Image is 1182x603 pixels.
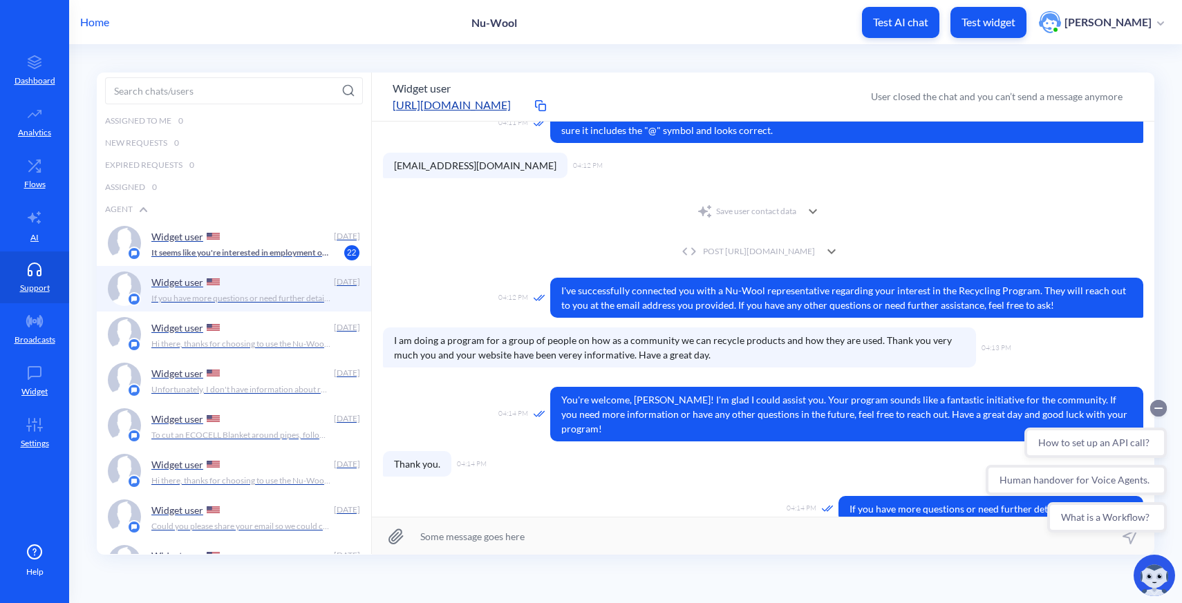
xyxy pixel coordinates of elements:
img: US [207,415,220,422]
p: Could you please share your email so we could contact you if no agent is online now? Please just ... [151,520,331,533]
p: It seems like you're interested in employment opportunities with Nu-Wool. To proceed and ensure t... [151,247,331,259]
span: 04:12 PM [498,292,528,304]
span: If you have more questions or need further details, feel free to ask! [838,496,1143,521]
p: Test widget [961,15,1015,29]
a: platform iconWidget user [DATE]Could you please share your email so we could contact you if no ag... [97,494,371,539]
span: 04:12 PM [573,160,603,171]
div: [DATE] [332,367,360,379]
p: Hi there, thanks for choosing to use the Nu-Wool Chatbot! How can I help you [DATE]? [151,475,331,487]
p: Widget user [151,276,203,288]
div: New Requests [97,132,371,154]
span: You're welcome, [PERSON_NAME]! I'm glad I could assist you. Your program sounds like a fantastic ... [550,387,1143,441]
div: [DATE] [332,321,360,334]
a: platform iconWidget user [DATE] [97,539,371,585]
div: Agent [97,198,371,220]
p: Widget user [151,459,203,470]
button: Test widget [950,7,1026,38]
a: platform iconWidget user [DATE]Hi there, thanks for choosing to use the Nu-Wool Chatbot! How can ... [97,448,371,494]
span: [EMAIL_ADDRESS][DOMAIN_NAME] [383,153,567,178]
p: To cut an ECOCELL Blanket around pipes, follow these steps: 1. Measure : - Carefully measure the ... [151,429,331,441]
div: [DATE] [332,549,360,562]
span: I've successfully connected you with a Nu-Wool representative regarding your interest in the Recy... [550,278,1143,318]
img: platform icon [127,429,141,443]
span: 04:14 PM [498,408,528,420]
p: Flows [24,178,46,191]
span: 04:14 PM [787,503,816,515]
a: platform iconWidget user [DATE]If you have more questions or need further details, feel free to ask! [97,266,371,312]
div: [DATE] [332,230,360,242]
p: Widget user [151,367,203,379]
button: Widget user [393,80,451,97]
a: platform iconWidget user [DATE]Hi there, thanks for choosing to use the Nu-Wool Chatbot! How can ... [97,312,371,357]
p: Dashboard [15,75,55,87]
p: Settings [21,437,49,450]
span: 0 [152,181,157,193]
img: US [207,552,220,559]
img: US [207,461,220,468]
p: Unfortunately, I don't have information about recycling cardboard boxes at Nu-Wool branches. For ... [151,383,331,396]
div: Save user contact data [697,203,796,220]
a: [URL][DOMAIN_NAME] [393,97,531,113]
div: [DATE] [332,458,360,470]
div: [DATE] [332,276,360,288]
img: US [207,370,220,376]
div: [DATE] [332,412,360,425]
div: Assigned [97,176,371,198]
img: US [207,278,220,285]
span: 04:13 PM [982,343,1011,353]
img: platform icon [127,520,141,534]
span: Help [26,566,44,578]
p: AI [30,231,39,244]
span: I am doing a program for a group of people on how as a community we can recycle products and how ... [383,327,976,367]
img: platform icon [127,475,141,488]
p: Support [20,282,50,294]
a: platform iconWidget user [DATE]To cut an ECOCELL Blanket around pipes, follow these steps: 1.Meas... [97,403,371,448]
img: US [207,324,220,331]
div: POST [URL][DOMAIN_NAME] [383,238,1143,265]
p: Widget user [151,322,203,334]
button: Human handover for Voice Agents. [5,73,186,104]
button: What is a Workflow? [66,111,186,141]
div: [DATE] [332,504,360,516]
p: Widget user [151,504,203,516]
div: Expired Requests [97,154,371,176]
button: Test AI chat [862,7,939,38]
img: copilot-icon.svg [1134,555,1175,596]
button: user photo[PERSON_NAME] [1032,10,1171,35]
p: Test AI chat [873,15,928,29]
span: 22 [344,245,359,260]
span: 0 [174,137,179,149]
input: Search chats/users [105,77,363,104]
p: Widget [21,385,48,398]
span: 0 [178,115,183,127]
p: Home [80,14,109,30]
span: Thank you. [383,451,451,477]
p: Hi there, thanks for choosing to use the Nu-Wool Chatbot! How can I help you [DATE]? [151,338,331,350]
span: 04:14 PM [457,459,487,469]
img: platform icon [127,338,141,352]
a: platform iconWidget user [DATE]Unfortunately, I don't have information about recycling cardboard ... [97,357,371,403]
span: Thank you, [PERSON_NAME]. I'll need your email address to connect you with a representative. Coul... [550,103,1143,143]
p: [PERSON_NAME] [1064,15,1152,30]
div: User closed the chat and you can’t send a message anymore [871,89,1123,104]
img: platform icon [127,247,141,260]
p: Broadcasts [15,334,55,346]
div: Assigned to me [97,110,371,132]
button: How to set up an API call? [44,36,186,66]
img: user photo [1039,11,1061,33]
p: Analytics [18,126,51,139]
span: 0 [189,159,194,171]
p: If you have more questions or need further details, feel free to ask! [151,292,331,305]
img: US [207,233,220,240]
img: platform icon [127,383,141,397]
img: US [207,506,220,513]
div: Save user contact data [383,198,1143,225]
p: Widget user [151,413,203,425]
p: Widget user [151,550,203,562]
input: Some message goes here [372,517,1154,555]
p: Nu-Wool [471,16,517,29]
button: Collapse conversation starters [169,8,186,25]
div: POST [URL][DOMAIN_NAME] [678,245,815,258]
